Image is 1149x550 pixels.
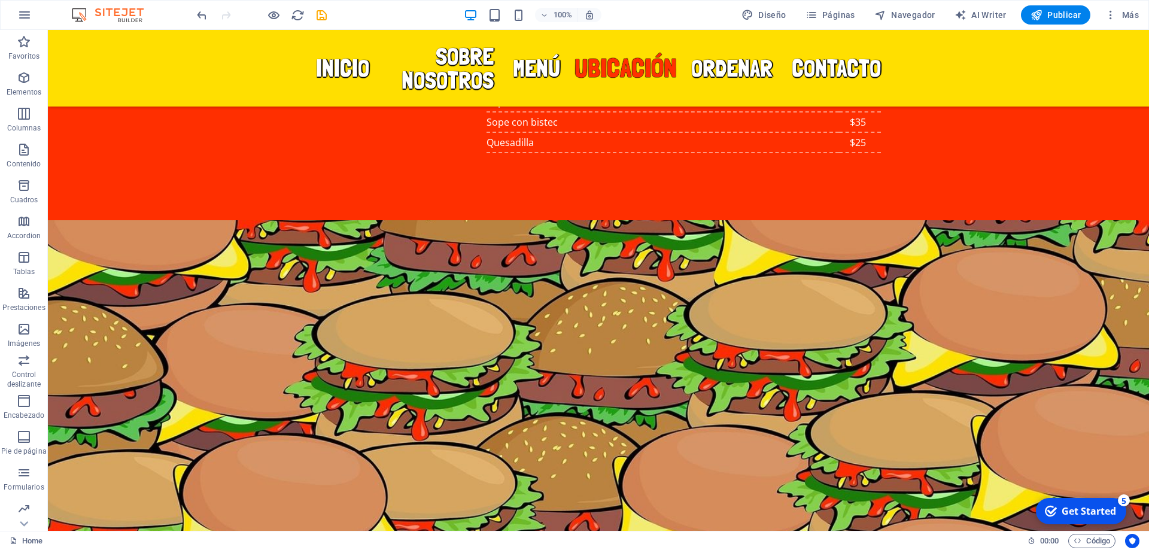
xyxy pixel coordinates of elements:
[1125,534,1139,548] button: Usercentrics
[4,482,44,492] p: Formularios
[32,11,87,25] div: Get Started
[290,8,305,22] button: reload
[1100,5,1144,25] button: Más
[194,8,209,22] button: undo
[8,51,39,61] p: Favoritos
[553,8,572,22] h6: 100%
[291,8,305,22] i: Volver a cargar página
[266,8,281,22] button: Haz clic para salir del modo de previsualización y seguir editando
[955,9,1007,21] span: AI Writer
[1048,536,1050,545] span: :
[89,1,101,13] div: 5
[737,5,791,25] div: Diseño (Ctrl+Alt+Y)
[2,303,45,312] p: Prestaciones
[801,5,860,25] button: Páginas
[195,8,209,22] i: Deshacer: Cambiar texto (Ctrl+Z)
[870,5,940,25] button: Navegador
[1105,9,1139,21] span: Más
[10,195,38,205] p: Cuadros
[8,339,40,348] p: Imágenes
[7,231,41,241] p: Accordion
[69,8,159,22] img: Editor Logo
[950,5,1011,25] button: AI Writer
[314,8,329,22] button: save
[7,87,41,97] p: Elementos
[805,9,855,21] span: Páginas
[535,8,577,22] button: 100%
[737,5,791,25] button: Diseño
[7,159,41,169] p: Contenido
[1031,9,1081,21] span: Publicar
[1021,5,1091,25] button: Publicar
[7,5,97,31] div: Get Started 5 items remaining, 0% complete
[1,446,46,456] p: Pie de página
[7,123,41,133] p: Columnas
[1068,534,1115,548] button: Código
[1028,534,1059,548] h6: Tiempo de la sesión
[1074,534,1110,548] span: Código
[315,8,329,22] i: Guardar (Ctrl+S)
[4,411,44,420] p: Encabezado
[584,10,595,20] i: Al redimensionar, ajustar el nivel de zoom automáticamente para ajustarse al dispositivo elegido.
[10,534,42,548] a: Haz clic para cancelar la selección y doble clic para abrir páginas
[13,267,35,276] p: Tablas
[741,9,786,21] span: Diseño
[1040,534,1059,548] span: 00 00
[874,9,935,21] span: Navegador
